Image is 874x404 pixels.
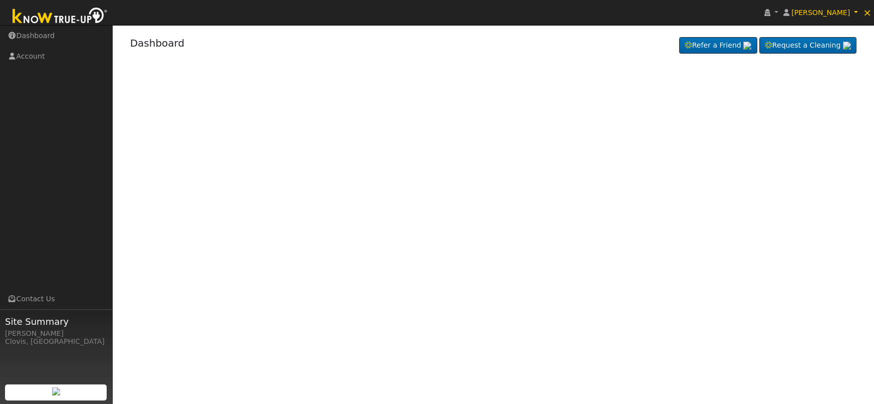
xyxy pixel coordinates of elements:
img: retrieve [52,387,60,395]
span: × [863,7,871,19]
img: Know True-Up [8,6,113,28]
div: [PERSON_NAME] [5,328,107,339]
img: retrieve [843,42,851,50]
a: Request a Cleaning [759,37,856,54]
span: [PERSON_NAME] [791,9,850,17]
span: Site Summary [5,315,107,328]
a: Dashboard [130,37,185,49]
img: retrieve [743,42,751,50]
div: Clovis, [GEOGRAPHIC_DATA] [5,336,107,347]
a: Refer a Friend [679,37,757,54]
